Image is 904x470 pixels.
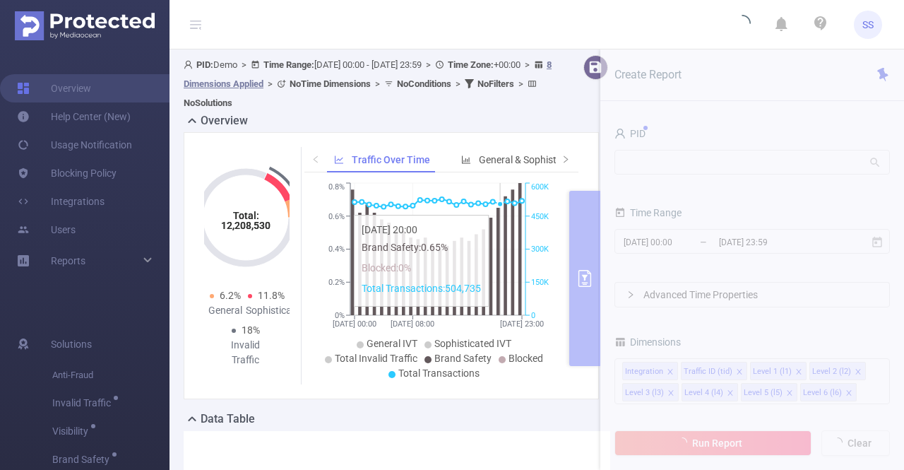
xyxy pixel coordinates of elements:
span: Brand Safety [52,454,114,464]
span: Blocked [509,353,543,364]
tspan: [DATE] 23:00 [500,319,544,329]
b: No Conditions [397,78,451,89]
span: Brand Safety [434,353,492,364]
i: icon: line-chart [334,155,344,165]
span: 6.2% [219,290,240,301]
tspan: 600K [531,183,549,192]
tspan: 0.4% [328,245,345,254]
h2: Data Table [201,411,255,428]
tspan: 0.8% [328,183,345,192]
span: Total Invalid Traffic [335,353,417,364]
span: Sophisticated IVT [434,338,511,349]
tspan: 0% [335,311,345,320]
span: 18% [242,324,260,336]
tspan: [DATE] 08:00 [391,319,434,329]
span: Reports [51,255,85,266]
b: PID: [196,59,213,70]
i: icon: user [184,60,196,69]
i: icon: right [561,155,570,163]
tspan: [DATE] 00:00 [333,319,376,329]
span: Traffic Over Time [352,154,430,165]
tspan: 0.2% [328,278,345,287]
i: icon: bar-chart [461,155,471,165]
span: > [237,59,251,70]
tspan: 150K [531,278,549,287]
tspan: Total: [232,210,258,221]
span: Anti-Fraud [52,361,169,389]
span: SS [862,11,874,39]
span: 11.8% [258,290,285,301]
span: General & Sophisticated IVT by Category [479,154,655,165]
span: Demo [DATE] 00:00 - [DATE] 23:59 +00:00 [184,59,552,108]
span: Visibility [52,426,93,436]
h2: Overview [201,112,248,129]
a: Users [17,216,76,244]
span: > [514,78,528,89]
a: Overview [17,74,91,102]
a: Blocking Policy [17,159,117,187]
i: icon: loading [734,15,751,35]
div: Invalid Traffic [225,338,266,368]
a: Reports [51,247,85,275]
b: No Filters [477,78,514,89]
div: Sophisticated [246,303,287,318]
span: > [263,78,277,89]
span: > [371,78,384,89]
span: Solutions [51,330,92,358]
tspan: 12,208,530 [221,220,270,231]
tspan: 0 [531,311,535,320]
b: Time Range: [263,59,314,70]
tspan: 0.6% [328,212,345,221]
tspan: 450K [531,212,549,221]
b: No Solutions [184,98,232,108]
span: > [451,78,465,89]
span: > [422,59,435,70]
span: > [521,59,534,70]
span: General IVT [367,338,417,349]
i: icon: left [311,155,320,163]
div: General [204,303,246,318]
a: Help Center (New) [17,102,131,131]
b: No Time Dimensions [290,78,371,89]
b: Time Zone: [448,59,494,70]
span: Invalid Traffic [52,398,116,408]
a: Usage Notification [17,131,132,159]
tspan: 300K [531,245,549,254]
img: Protected Media [15,11,155,40]
a: Integrations [17,187,105,216]
span: Total Transactions [398,368,480,379]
